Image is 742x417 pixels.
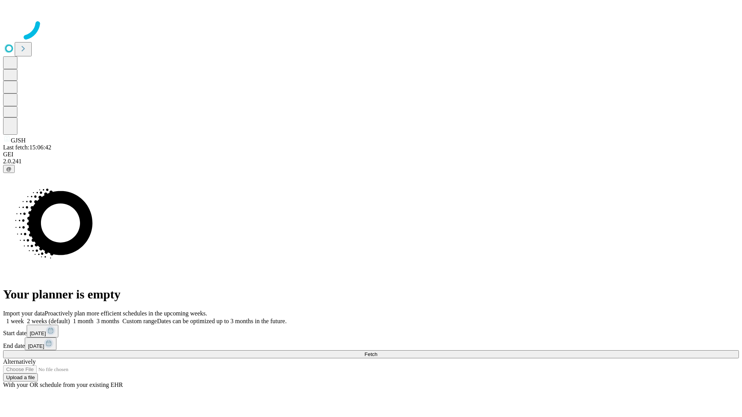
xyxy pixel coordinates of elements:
[3,151,739,158] div: GEI
[3,373,38,381] button: Upload a file
[97,318,119,324] span: 3 months
[25,337,56,350] button: [DATE]
[3,350,739,358] button: Fetch
[157,318,286,324] span: Dates can be optimized up to 3 months in the future.
[3,158,739,165] div: 2.0.241
[3,287,739,302] h1: Your planner is empty
[3,337,739,350] div: End date
[28,343,44,349] span: [DATE]
[45,310,207,317] span: Proactively plan more efficient schedules in the upcoming weeks.
[30,331,46,336] span: [DATE]
[3,310,45,317] span: Import your data
[3,325,739,337] div: Start date
[3,144,51,151] span: Last fetch: 15:06:42
[73,318,94,324] span: 1 month
[123,318,157,324] span: Custom range
[3,358,36,365] span: Alternatively
[6,166,12,172] span: @
[6,318,24,324] span: 1 week
[27,318,70,324] span: 2 weeks (default)
[3,165,15,173] button: @
[27,325,58,337] button: [DATE]
[11,137,26,144] span: GJSH
[364,351,377,357] span: Fetch
[3,381,123,388] span: With your OR schedule from your existing EHR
